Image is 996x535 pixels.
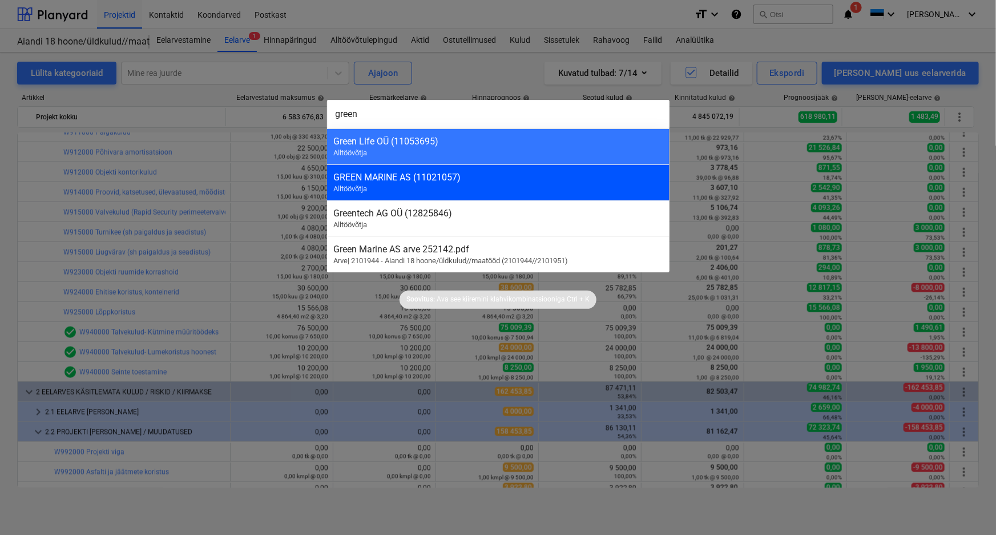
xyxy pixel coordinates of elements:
span: Alltöövõtja [334,148,368,157]
div: GREEN MARINE AS (11021057)Alltöövõtja [327,164,670,200]
div: Green Marine AS arve 252142.pdf [334,244,663,255]
div: Greentech AG OÜ (12825846)Alltöövõtja [327,200,670,236]
div: Green Life OÜ (11053695) [334,136,663,147]
span: Arve | 2101944 - Aiandi 18 hoone/üldkulud//maatööd (2101944//2101951) [334,256,568,265]
p: Soovitus: [406,295,435,304]
input: Otsi projekte, eelarveridu, lepinguid, akte, alltöövõtjaid... [327,100,670,128]
div: Soovitus:Ava see kiiremini klahvikombinatsioonigaCtrl + K [400,291,596,309]
p: Ava see kiiremini klahvikombinatsiooniga [437,295,565,304]
div: Green Life OÜ (11053695)Alltöövõtja [327,128,670,164]
div: Greentech AG OÜ (12825846) [334,208,663,219]
div: Green Marine AS arve 252142.pdfArve| 2101944 - Aiandi 18 hoone/üldkulud//maatööd (2101944//2101951) [327,236,670,272]
span: Alltöövõtja [334,220,368,229]
p: Ctrl + K [567,295,590,304]
div: GREEN MARINE AS (11021057) [334,172,663,183]
span: Alltöövõtja [334,184,368,193]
